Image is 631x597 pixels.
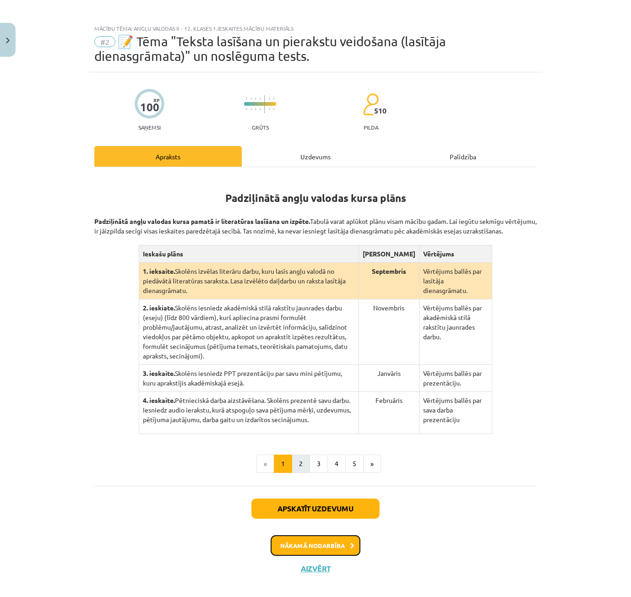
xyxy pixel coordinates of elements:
[359,365,419,392] td: Janvāris
[94,25,537,32] div: Mācību tēma: Angļu valodas ii - 12. klases 1.ieskaites mācību materiāls
[250,98,251,100] img: icon-short-line-57e1e144782c952c97e751825c79c345078a6d821885a25fce030b3d8c18986b.svg
[246,108,247,110] img: icon-short-line-57e1e144782c952c97e751825c79c345078a6d821885a25fce030b3d8c18986b.svg
[139,299,359,365] td: Skolēns iesniedz akadēmiskā stilā rakstītu jaunrades darbu (eseju) (līdz 800 vārdiem), kurš aplie...
[298,564,333,573] button: Aizvērt
[419,263,492,299] td: Vērtējums ballēs par lasītāja dienasgrāmatu.
[143,369,175,377] strong: 3. ieskaite.
[143,396,175,404] strong: 4. ieskaite.
[363,455,381,473] button: »
[153,98,159,103] span: XP
[260,98,261,100] img: icon-short-line-57e1e144782c952c97e751825c79c345078a6d821885a25fce030b3d8c18986b.svg
[269,98,270,100] img: icon-short-line-57e1e144782c952c97e751825c79c345078a6d821885a25fce030b3d8c18986b.svg
[269,108,270,110] img: icon-short-line-57e1e144782c952c97e751825c79c345078a6d821885a25fce030b3d8c18986b.svg
[260,108,261,110] img: icon-short-line-57e1e144782c952c97e751825c79c345078a6d821885a25fce030b3d8c18986b.svg
[94,34,446,64] span: 📝 Tēma "Teksta lasīšana un pierakstu veidošana (lasītāja dienasgrāmata)" un noslēguma tests.
[255,98,256,100] img: icon-short-line-57e1e144782c952c97e751825c79c345078a6d821885a25fce030b3d8c18986b.svg
[364,124,378,130] p: pilda
[419,392,492,434] td: Vērtējums ballēs par sava darba prezentāciju
[6,38,10,43] img: icon-close-lesson-0947bae3869378f0d4975bcd49f059093ad1ed9edebbc8119c70593378902aed.svg
[419,299,492,365] td: Vērtējums ballēs par akadēmiskā stilā rakstītu jaunrades darbu.
[359,299,419,365] td: Novembris
[250,108,251,110] img: icon-short-line-57e1e144782c952c97e751825c79c345078a6d821885a25fce030b3d8c18986b.svg
[264,95,265,113] img: icon-long-line-d9ea69661e0d244f92f715978eff75569469978d946b2353a9bb055b3ed8787d.svg
[246,98,247,100] img: icon-short-line-57e1e144782c952c97e751825c79c345078a6d821885a25fce030b3d8c18986b.svg
[252,124,269,130] p: Grūts
[143,304,175,312] strong: 2. ieskiate.
[327,455,346,473] button: 4
[310,455,328,473] button: 3
[139,245,359,263] th: Ieskašu plāns
[292,455,310,473] button: 2
[94,207,537,236] p: Tabulā varat aplūkot plānu visam mācību gadam. Lai iegūtu sekmīgu vērtējumu, ir jāizpilda secīgi ...
[94,217,310,225] strong: Padziļinātā angļu valodas kursa pamatā ir literatūras lasīšana un izpēte.
[345,455,364,473] button: 5
[374,107,386,115] span: 510
[359,245,419,263] th: [PERSON_NAME]
[225,191,406,205] strong: Padziļinātā angļu valodas kursa plāns
[271,535,360,556] button: Nākamā nodarbība
[143,396,355,424] p: Pētnieciskā darba aizstāvēšana. Skolēns prezentē savu darbu. Iesniedz audio ierakstu, kurā atspog...
[242,146,389,167] div: Uzdevums
[251,499,380,519] button: Apskatīt uzdevumu
[135,124,164,130] p: Saņemsi
[140,101,159,114] div: 100
[94,146,242,167] div: Apraksts
[419,365,492,392] td: Vērtējums ballēs par prezentāciju.
[255,108,256,110] img: icon-short-line-57e1e144782c952c97e751825c79c345078a6d821885a25fce030b3d8c18986b.svg
[363,396,415,405] p: Februāris
[143,267,175,275] strong: 1. ieksaite.
[139,263,359,299] td: Skolēns izvēlas literāru darbu, kuru lasīs angļu valodā no piedāvātā literatūras saraksta. Lasa i...
[94,36,115,47] span: #2
[94,455,537,473] nav: Page navigation example
[419,245,492,263] th: Vērtējums
[274,455,292,473] button: 1
[389,146,537,167] div: Palīdzība
[139,365,359,392] td: Skolēns iesniedz PPT prezentāciju par savu mini pētījumu, kuru aprakstījis akadēmiskajā esejā.
[363,93,379,116] img: students-c634bb4e5e11cddfef0936a35e636f08e4e9abd3cc4e673bd6f9a4125e45ecb1.svg
[372,267,406,275] strong: Septembris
